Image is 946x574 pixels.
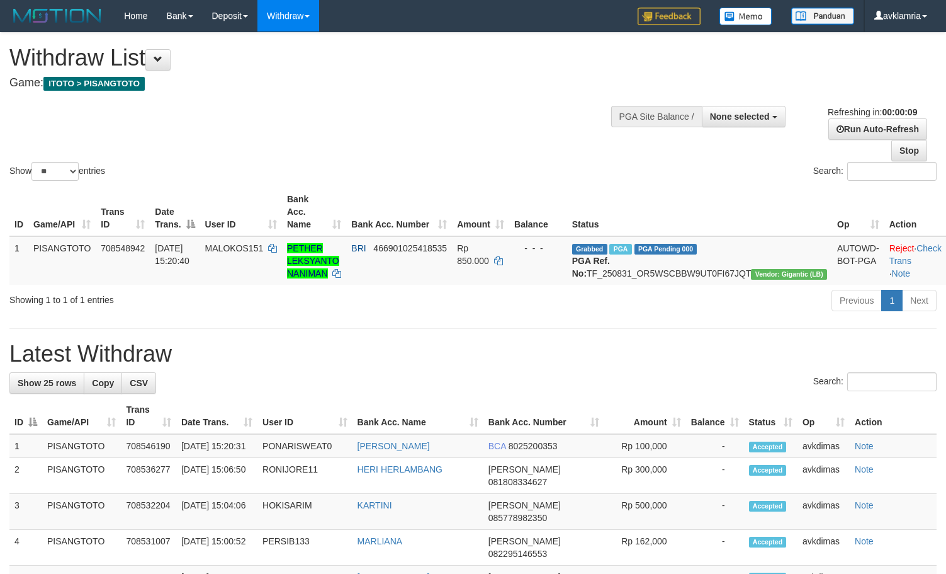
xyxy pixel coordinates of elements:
td: Rp 500,000 [604,494,686,530]
a: Run Auto-Refresh [828,118,927,140]
a: Show 25 rows [9,372,84,394]
select: Showentries [31,162,79,181]
span: Accepted [749,465,787,476]
td: 3 [9,494,42,530]
td: avkdimas [797,494,850,530]
label: Show entries [9,162,105,181]
span: Rp 850.000 [457,243,489,266]
th: User ID: activate to sort column ascending [200,188,282,236]
td: 4 [9,530,42,566]
input: Search: [847,162,937,181]
a: KARTINI [358,500,392,510]
td: PERSIB133 [257,530,352,566]
td: RONIJORE11 [257,458,352,494]
td: 708531007 [121,530,176,566]
span: Accepted [749,442,787,452]
a: Note [855,464,874,474]
span: PGA Pending [634,244,697,255]
th: Status: activate to sort column ascending [744,398,797,434]
span: Accepted [749,537,787,548]
span: Copy 082295146553 to clipboard [488,549,547,559]
td: [DATE] 15:06:50 [176,458,257,494]
span: Copy 8025200353 to clipboard [509,441,558,451]
th: Trans ID: activate to sort column ascending [96,188,150,236]
span: Copy [92,378,114,388]
td: Rp 162,000 [604,530,686,566]
td: PISANGTOTO [42,530,121,566]
h1: Latest Withdraw [9,342,937,367]
span: [PERSON_NAME] [488,536,561,546]
img: panduan.png [791,8,854,25]
span: Show 25 rows [18,378,76,388]
div: - - - [514,242,562,255]
td: - [686,530,744,566]
a: HERI HERLAMBANG [358,464,442,474]
a: Note [855,441,874,451]
td: 1 [9,434,42,458]
b: PGA Ref. No: [572,256,610,278]
label: Search: [813,162,937,181]
th: Balance: activate to sort column ascending [686,398,744,434]
span: Copy 085778982350 to clipboard [488,513,547,523]
span: [PERSON_NAME] [488,500,561,510]
th: Amount: activate to sort column ascending [452,188,509,236]
span: [PERSON_NAME] [488,464,561,474]
a: Check Trans [889,243,942,266]
a: Stop [891,140,927,161]
strong: 00:00:09 [882,107,917,117]
span: [DATE] 15:20:40 [155,243,189,266]
th: Bank Acc. Number: activate to sort column ascending [346,188,452,236]
a: Note [855,500,874,510]
td: avkdimas [797,530,850,566]
input: Search: [847,372,937,391]
td: avkdimas [797,434,850,458]
th: Action [850,398,937,434]
td: TF_250831_OR5WSCBBW9UT0FI67JQT [567,236,832,285]
span: Marked by avkdimas [609,244,631,255]
span: Copy 081808334627 to clipboard [488,477,547,487]
td: - [686,434,744,458]
img: MOTION_logo.png [9,6,105,25]
th: Bank Acc. Name: activate to sort column ascending [282,188,346,236]
span: BCA [488,441,506,451]
div: Showing 1 to 1 of 1 entries [9,289,385,306]
a: PETHER LEKSYANTO NANIMAN [287,243,339,278]
span: Vendor URL: https://dashboard.q2checkout.com/secure [751,269,827,280]
td: Rp 100,000 [604,434,686,458]
span: None selected [710,112,770,122]
td: 708532204 [121,494,176,530]
td: 708536277 [121,458,176,494]
td: AUTOWD-BOT-PGA [832,236,884,285]
span: CSV [130,378,148,388]
a: CSV [121,372,156,394]
h4: Game: [9,77,618,89]
h1: Withdraw List [9,45,618,71]
th: ID: activate to sort column descending [9,398,42,434]
td: PISANGTOTO [42,458,121,494]
td: PISANGTOTO [28,236,96,285]
th: Amount: activate to sort column ascending [604,398,686,434]
td: 2 [9,458,42,494]
td: - [686,458,744,494]
td: [DATE] 15:04:06 [176,494,257,530]
button: None selected [702,106,786,127]
th: Game/API: activate to sort column ascending [28,188,96,236]
a: Next [902,290,937,311]
td: [DATE] 15:00:52 [176,530,257,566]
td: avkdimas [797,458,850,494]
a: Reject [889,243,915,253]
span: Grabbed [572,244,607,255]
th: Bank Acc. Name: activate to sort column ascending [352,398,483,434]
div: PGA Site Balance / [611,106,702,127]
td: PONARISWEAT0 [257,434,352,458]
th: Game/API: activate to sort column ascending [42,398,121,434]
td: Rp 300,000 [604,458,686,494]
th: Date Trans.: activate to sort column ascending [176,398,257,434]
td: - [686,494,744,530]
a: 1 [881,290,903,311]
th: Op: activate to sort column ascending [832,188,884,236]
th: Status [567,188,832,236]
a: Copy [84,372,122,394]
span: Copy 466901025418535 to clipboard [373,243,447,253]
img: Button%20Memo.svg [719,8,772,25]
